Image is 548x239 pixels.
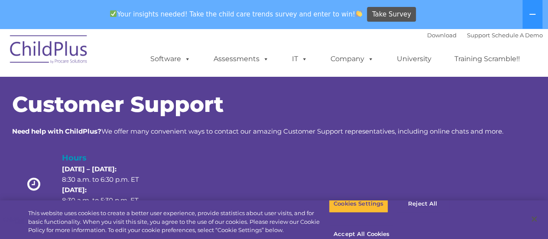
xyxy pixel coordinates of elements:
strong: [DATE]: [62,186,87,194]
h4: Hours [62,152,154,164]
span: Take Survey [372,7,411,22]
strong: Need help with ChildPlus? [12,127,101,135]
font: | [427,32,543,39]
a: Support [467,32,490,39]
img: ChildPlus by Procare Solutions [6,29,92,72]
a: Software [142,50,199,68]
button: Close [525,210,544,229]
span: Customer Support [12,91,224,118]
strong: [DATE] – [DATE]: [62,165,117,173]
a: Company [322,50,383,68]
span: Your insights needed! Take the child care trends survey and enter to win! [107,6,366,23]
a: Schedule A Demo [492,32,543,39]
span: We offer many convenient ways to contact our amazing Customer Support representatives, including ... [12,127,503,135]
button: Reject All [396,195,450,213]
a: Download [427,32,457,39]
div: This website uses cookies to create a better user experience, provide statistics about user visit... [28,209,329,235]
p: 8:30 a.m. to 6:30 p.m. ET 8:30 a.m. to 5:30 p.m. ET [62,164,154,206]
img: ✅ [110,10,117,17]
a: Training Scramble!! [446,50,529,68]
button: Cookies Settings [329,195,388,213]
a: University [388,50,440,68]
img: 👏 [356,10,362,17]
a: IT [283,50,316,68]
a: Take Survey [367,7,416,22]
a: Assessments [205,50,278,68]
